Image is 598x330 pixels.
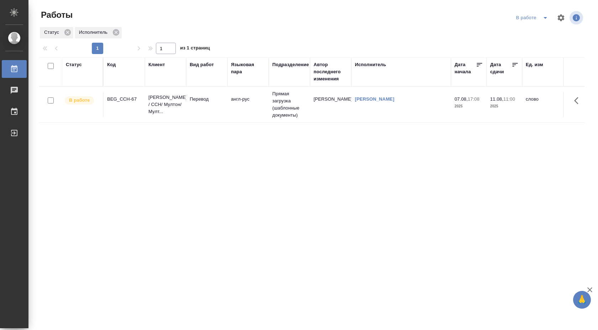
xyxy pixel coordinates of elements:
[490,61,512,75] div: Дата сдачи
[79,29,110,36] p: Исполнитель
[75,27,122,38] div: Исполнитель
[314,61,348,82] div: Автор последнего изменения
[570,11,584,25] span: Посмотреть информацию
[231,61,265,75] div: Языковая пара
[522,92,563,117] td: слово
[355,96,394,102] a: [PERSON_NAME]
[468,96,479,102] p: 17:08
[180,44,210,54] span: из 1 страниц
[552,9,570,26] span: Настроить таблицу
[455,103,483,110] p: 2025
[355,61,386,68] div: Исполнитель
[490,103,519,110] p: 2025
[576,292,588,307] span: 🙏
[514,12,552,23] div: split button
[269,87,310,122] td: Прямая загрузка (шаблонные документы)
[455,61,476,75] div: Дата начала
[148,94,183,115] p: [PERSON_NAME] / CCH/ Мултон/ Мулт...
[227,92,269,117] td: англ-рус
[573,291,591,309] button: 🙏
[190,61,214,68] div: Вид работ
[107,96,141,103] div: BEG_CCH-67
[64,96,99,105] div: Исполнитель выполняет работу
[490,96,503,102] p: 11.08,
[455,96,468,102] p: 07.08,
[107,61,116,68] div: Код
[526,61,543,68] div: Ед. изм
[310,92,351,117] td: [PERSON_NAME]
[69,97,90,104] p: В работе
[66,61,82,68] div: Статус
[272,61,309,68] div: Подразделение
[148,61,165,68] div: Клиент
[39,9,73,21] span: Работы
[570,92,587,109] button: Здесь прячутся важные кнопки
[190,96,224,103] p: Перевод
[40,27,73,38] div: Статус
[503,96,515,102] p: 11:00
[44,29,62,36] p: Статус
